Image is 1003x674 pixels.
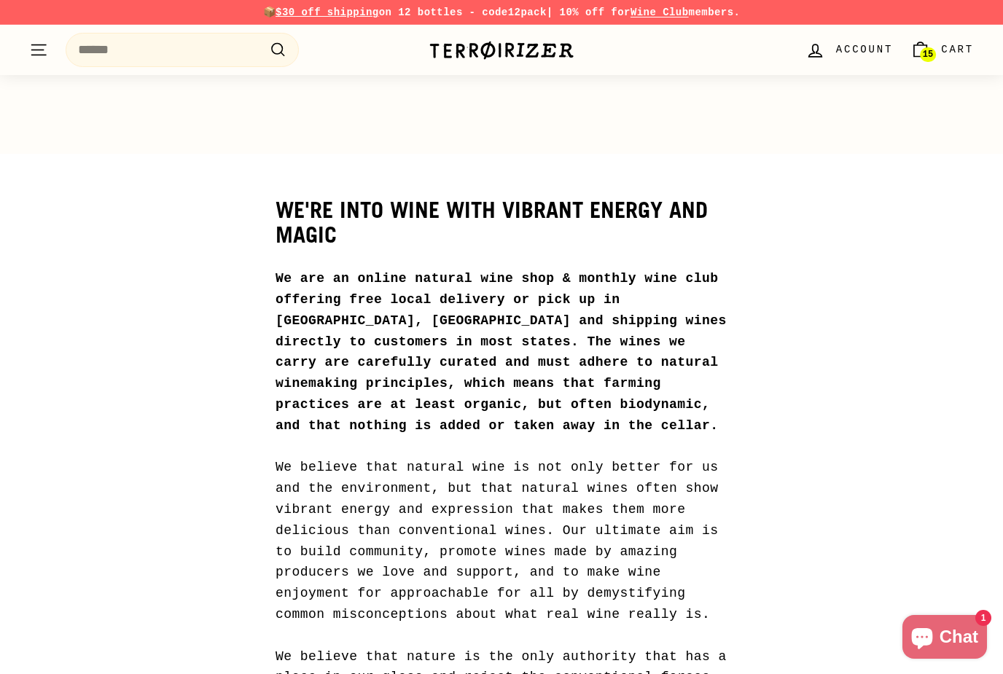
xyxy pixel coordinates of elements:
[276,197,727,246] h2: we're into wine with vibrant energy and magic
[923,50,933,60] span: 15
[508,7,547,18] strong: 12pack
[276,271,727,433] strong: We are an online natural wine shop & monthly wine club offering free local delivery or pick up in...
[836,42,893,58] span: Account
[797,28,902,71] a: Account
[631,7,689,18] a: Wine Club
[898,615,991,662] inbox-online-store-chat: Shopify online store chat
[941,42,974,58] span: Cart
[29,4,974,20] p: 📦 on 12 bottles - code | 10% off for members.
[276,7,379,18] span: $30 off shipping
[902,28,983,71] a: Cart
